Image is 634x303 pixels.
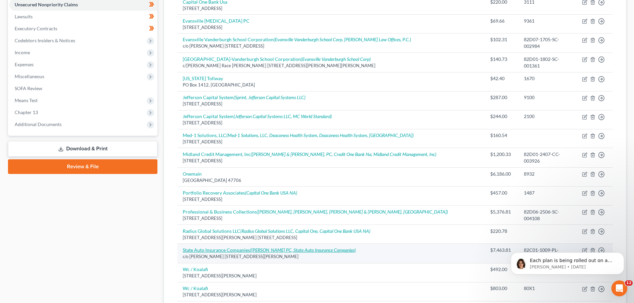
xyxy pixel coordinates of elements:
div: [GEOGRAPHIC_DATA] 47706 [183,177,479,184]
div: 82D01-1802-SC-001361 [524,56,571,69]
div: c/o [PERSON_NAME] [STREET_ADDRESS] [183,43,479,49]
a: Evansville Vanderburgh School Corporation(Evansville Vanderburgh School Corp, [PERSON_NAME] Law O... [183,37,411,42]
a: Radius Global Solutions LLC(Radius Global Solutions LLC, Capital One, Capital One Bank USA NA) [183,228,370,234]
span: Unsecured Nonpriority Claims [15,2,78,7]
div: $160.54 [490,132,513,139]
iframe: Intercom notifications message [501,238,634,285]
a: [US_STATE] Tollway [183,76,223,81]
a: Review & File [8,159,157,174]
div: $492.00 [490,266,513,273]
span: Chapter 13 [15,109,38,115]
div: [STREET_ADDRESS] [183,24,479,31]
a: Jefferson Capital System(Sprint, Jefferson Capital Systems LLC) [183,94,306,100]
i: (Evansville Vanderburgh School Corp, [PERSON_NAME] Law Offices, P.C.) [274,37,411,42]
span: Lawsuits [15,14,33,19]
span: Expenses [15,62,34,67]
div: 82D07-1705-SC-002984 [524,36,571,50]
div: 82D01-2407-CC-003926 [524,151,571,164]
div: [STREET_ADDRESS] [183,196,479,203]
a: Wc / Koalafi [183,266,208,272]
div: $6,186.00 [490,171,513,177]
i: (Med-1 Solutions, LLC, Deaconess Health System, Deaconess Health System, [GEOGRAPHIC_DATA]) [226,132,414,138]
div: 1670 [524,75,571,82]
span: Additional Documents [15,121,62,127]
a: [GEOGRAPHIC_DATA]-Vanderburgh School Corporation(Evansville Vanderburgh School Corp) [183,56,371,62]
a: Portfolio Recovery Associates(Capital One Bank USA NA) [183,190,297,196]
a: Midland Credit Management, Inc([PERSON_NAME] & [PERSON_NAME], PC, Credit One Bank Na, Midland Cre... [183,151,436,157]
a: Jefferson Capital System(Jefferson Capital Systems LLC, MC World Standard) [183,113,332,119]
div: 9361 [524,18,571,24]
div: [STREET_ADDRESS] [183,215,479,222]
i: (Sprint, Jefferson Capital Systems LLC) [234,94,306,100]
div: [STREET_ADDRESS] [183,139,479,145]
a: State Auto Insurance Companies([PERSON_NAME] PC, State Auto Insurance Companies) [183,247,356,253]
i: (Evansville Vanderburgh School Corp) [301,56,371,62]
div: 80X1 [524,285,571,292]
div: $287.00 [490,94,513,101]
span: Each plan is being rolled out on a per-district basis. Once your district's plan is available you... [29,19,113,77]
span: SOFA Review [15,85,42,91]
div: $220.78 [490,228,513,234]
span: Executory Contracts [15,26,57,31]
a: SOFA Review [9,82,157,94]
span: 12 [625,280,633,286]
div: 1487 [524,190,571,196]
span: Means Test [15,97,38,103]
div: [STREET_ADDRESS][PERSON_NAME] [STREET_ADDRESS] [183,234,479,241]
div: $7,463.81 [490,247,513,253]
span: Income [15,50,30,55]
p: Message from Emma, sent 1d ago [29,26,115,32]
div: 82D06-2506-SC-004108 [524,209,571,222]
i: (Jefferson Capital Systems LLC, MC World Standard) [234,113,332,119]
i: ([PERSON_NAME], [PERSON_NAME], [PERSON_NAME] & [PERSON_NAME], [GEOGRAPHIC_DATA]) [257,209,448,215]
div: $42.40 [490,75,513,82]
span: Codebtors Insiders & Notices [15,38,75,43]
i: (Capital One Bank USA NA) [245,190,297,196]
div: $102.31 [490,36,513,43]
a: Wc / Koalafi [183,285,208,291]
a: Med-1 Solutions, LLC(Med-1 Solutions, LLC, Deaconess Health System, Deaconess Health System, [GEO... [183,132,414,138]
span: Miscellaneous [15,74,44,79]
div: [STREET_ADDRESS] [183,101,479,107]
a: Lawsuits [9,11,157,23]
iframe: Intercom live chat [611,280,627,296]
div: 9100 [524,94,571,101]
div: c/o [PERSON_NAME] [STREET_ADDRESS][PERSON_NAME] [183,253,479,260]
div: [STREET_ADDRESS] [183,158,479,164]
div: c/[PERSON_NAME] Race [PERSON_NAME] [STREET_ADDRESS][PERSON_NAME][PERSON_NAME] [183,63,479,69]
div: $140.73 [490,56,513,63]
div: [STREET_ADDRESS][PERSON_NAME] [183,292,479,298]
div: $244.00 [490,113,513,120]
div: $69.66 [490,18,513,24]
i: ([PERSON_NAME] PC, State Auto Insurance Companies) [250,247,356,253]
div: $457.00 [490,190,513,196]
div: [STREET_ADDRESS] [183,120,479,126]
a: Executory Contracts [9,23,157,35]
div: PO Box 1412, [GEOGRAPHIC_DATA] [183,82,479,88]
div: 2100 [524,113,571,120]
div: [STREET_ADDRESS] [183,5,479,12]
div: [STREET_ADDRESS][PERSON_NAME] [183,273,479,279]
div: $803.00 [490,285,513,292]
div: $5,376.81 [490,209,513,215]
a: Evansville [MEDICAL_DATA] PC [183,18,250,24]
a: Professional & Business Collections([PERSON_NAME], [PERSON_NAME], [PERSON_NAME] & [PERSON_NAME], ... [183,209,448,215]
div: $1,200.33 [490,151,513,158]
a: Onemain [183,171,202,177]
a: Download & Print [8,141,157,157]
i: ([PERSON_NAME] & [PERSON_NAME], PC, Credit One Bank Na, Midland Credit Management, Inc) [251,151,436,157]
i: (Radius Global Solutions LLC, Capital One, Capital One Bank USA NA) [240,228,370,234]
div: 8932 [524,171,571,177]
